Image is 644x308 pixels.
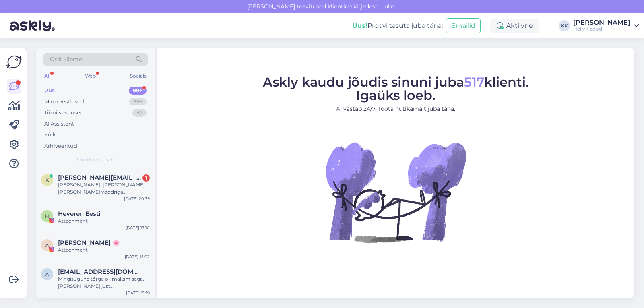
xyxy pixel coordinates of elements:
[132,109,147,117] div: 57
[125,254,150,260] div: [DATE] 15:02
[446,18,481,33] button: Emailid
[58,268,142,275] span: annamariataidla@gmail.com
[45,213,49,219] span: H
[352,21,443,31] div: Proovi tasuta juba täna:
[44,142,77,150] div: Arhiveeritud
[43,71,52,81] div: All
[379,3,397,10] span: Luba
[58,210,100,217] span: Heveren Eesti
[573,19,639,32] a: [PERSON_NAME]Hellyk pood
[129,98,147,106] div: 99+
[58,217,150,225] div: Attachment
[464,74,484,90] span: 517
[50,55,82,64] span: Otsi kliente
[263,105,529,113] p: AI vastab 24/7. Tööta nutikamalt juba täna.
[126,225,150,231] div: [DATE] 17:10
[352,22,367,29] b: Uus!
[124,196,150,202] div: [DATE] 20:39
[44,98,84,106] div: Minu vestlused
[77,156,114,163] span: Uued vestlused
[58,239,120,246] span: Andra 🌸
[45,271,49,277] span: a
[44,120,74,128] div: AI Assistent
[6,54,22,70] img: Askly Logo
[323,120,468,265] img: No Chat active
[573,19,630,26] div: [PERSON_NAME]
[44,87,55,95] div: Uus
[45,177,49,183] span: k
[58,246,150,254] div: Attachment
[126,290,150,296] div: [DATE] 21:19
[44,109,84,117] div: Tiimi vestlused
[128,71,148,81] div: Socials
[45,242,49,248] span: A
[573,26,630,32] div: Hellyk pood
[58,275,150,290] div: Mingisugune tõrge oli maksmisega. [PERSON_NAME] just [PERSON_NAME] teavitus, et makse läks kenast...
[58,181,150,196] div: [PERSON_NAME], [PERSON_NAME] [PERSON_NAME] voodriga kummikud, [PERSON_NAME] juures on [PERSON_NAM...
[263,74,529,103] span: Askly kaudu jõudis sinuni juba klienti. Igaüks loeb.
[129,87,147,95] div: 99+
[559,20,570,31] div: KK
[44,131,56,139] div: Kõik
[142,174,150,182] div: 1
[58,174,142,181] span: kristi.kuustik@gmail.com
[83,71,97,81] div: Web
[490,19,539,33] div: Aktiivne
